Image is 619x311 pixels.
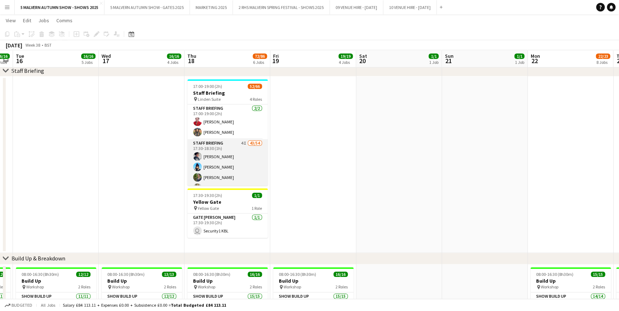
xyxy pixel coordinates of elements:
[272,57,279,65] span: 19
[187,199,268,205] h3: Yellow Gate
[26,284,44,289] span: Workshop
[53,16,75,25] a: Comms
[102,278,182,284] h3: Build Up
[253,60,267,65] div: 6 Jobs
[193,193,222,198] span: 17:30-19:30 (2h)
[15,0,104,14] button: 5 MALVERN AUTUMN SHOW - SHOWS 2025
[63,302,226,308] div: Salary £84 113.11 + Expenses £0.00 + Subsistence £0.00 =
[187,188,268,238] app-job-card: 17:30-19:30 (2h)1/1Yellow Gate Yellow Gate1 RoleGate [PERSON_NAME]1/117:30-19:30 (2h) Security1 KBL
[24,42,42,48] span: Week 38
[100,57,111,65] span: 17
[445,53,453,59] span: Sun
[233,0,330,14] button: 2 RHS MALVERN SPRING FESTIVAL - SHOWS 2025
[164,284,176,289] span: 2 Roles
[541,284,558,289] span: Workshop
[248,84,262,89] span: 52/66
[162,272,176,277] span: 13/13
[359,53,367,59] span: Sat
[530,278,611,284] h3: Build Up
[81,53,95,59] span: 16/16
[104,0,190,14] button: 5 MALVERN AUTUMN SHOW - GATES 2025
[336,284,348,289] span: 2 Roles
[429,60,438,65] div: 1 Job
[190,0,233,14] button: MARKETING 2025
[198,284,215,289] span: Workshop
[198,96,221,102] span: Linden Suite
[15,57,24,65] span: 16
[250,284,262,289] span: 2 Roles
[428,53,439,59] span: 1/1
[279,272,316,277] span: 08:00-16:30 (8h30m)
[273,53,279,59] span: Fri
[515,60,524,65] div: 1 Job
[530,53,540,59] span: Mon
[76,272,90,277] span: 12/12
[16,278,96,284] h3: Build Up
[250,96,262,102] span: 4 Roles
[187,213,268,238] app-card-role: Gate [PERSON_NAME]1/117:30-19:30 (2h) Security1 KBL
[283,284,301,289] span: Workshop
[193,272,230,277] span: 08:00-16:30 (8h30m)
[81,60,95,65] div: 5 Jobs
[514,53,524,59] span: 1/1
[529,57,540,65] span: 22
[536,272,573,277] span: 08:00-16:30 (8h30m)
[198,206,219,211] span: Yellow Gate
[6,42,22,49] div: [DATE]
[273,278,353,284] h3: Build Up
[339,60,352,65] div: 4 Jobs
[102,53,111,59] span: Wed
[187,53,196,59] span: Thu
[6,17,16,24] span: View
[22,272,59,277] span: 08:00-16:30 (8h30m)
[248,272,262,277] span: 16/16
[383,0,437,14] button: 10 VENUE HIRE - [DATE]
[187,104,268,139] app-card-role: Staff Briefing2/217:00-19:00 (2h)[PERSON_NAME][PERSON_NAME]
[187,90,268,96] h3: Staff Briefing
[16,53,24,59] span: Tue
[252,193,262,198] span: 1/1
[36,16,52,25] a: Jobs
[167,60,181,65] div: 4 Jobs
[38,17,49,24] span: Jobs
[358,57,367,65] span: 20
[39,302,57,308] span: All jobs
[596,60,610,65] div: 8 Jobs
[56,17,72,24] span: Comms
[187,278,268,284] h3: Build Up
[171,302,226,308] span: Total Budgeted £84 113.11
[11,303,32,308] span: Budgeted
[4,301,33,309] button: Budgeted
[107,272,145,277] span: 08:00-16:30 (8h30m)
[11,67,44,74] div: Staff Briefing
[3,16,19,25] a: View
[44,42,52,48] div: BST
[253,53,267,59] span: 72/86
[78,284,90,289] span: 2 Roles
[596,53,610,59] span: 22/23
[20,16,34,25] a: Edit
[193,84,222,89] span: 17:00-19:00 (2h)
[591,272,605,277] span: 15/15
[112,284,130,289] span: Workshop
[330,0,383,14] button: 09 VENUE HIRE - [DATE]
[187,79,268,185] app-job-card: 17:00-19:00 (2h)52/66Staff Briefing Linden Suite4 RolesStaff Briefing2/217:00-19:00 (2h)[PERSON_N...
[333,272,348,277] span: 16/16
[338,53,353,59] span: 19/19
[444,57,453,65] span: 21
[23,17,31,24] span: Edit
[167,53,181,59] span: 16/16
[252,206,262,211] span: 1 Role
[593,284,605,289] span: 2 Roles
[186,57,196,65] span: 18
[11,255,65,262] div: Build Up & Breakdown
